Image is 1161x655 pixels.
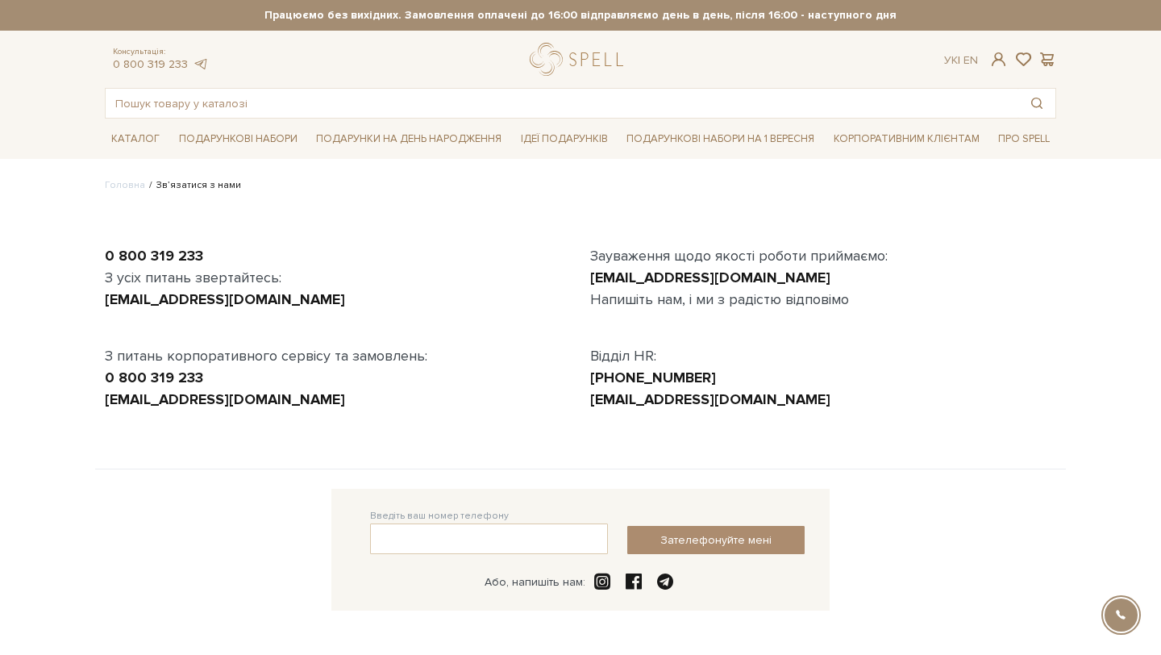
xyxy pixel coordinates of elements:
[145,178,241,193] li: Зв’язатися з нами
[105,179,145,191] a: Головна
[590,369,716,386] a: [PHONE_NUMBER]
[944,53,978,68] div: Ук
[1018,89,1055,118] button: Пошук товару у каталозі
[106,89,1018,118] input: Пошук товару у каталозі
[485,575,585,590] div: Або, напишіть нам:
[105,127,166,152] a: Каталог
[173,127,304,152] a: Подарункові набори
[105,369,203,386] a: 0 800 319 233
[105,247,203,265] a: 0 800 319 233
[590,390,830,408] a: [EMAIL_ADDRESS][DOMAIN_NAME]
[310,127,508,152] a: Подарунки на День народження
[105,390,345,408] a: [EMAIL_ADDRESS][DOMAIN_NAME]
[580,245,1066,411] div: Зауваження щодо якості роботи приймаємо: Напишіть нам, і ми з радістю відповімо Відділ HR:
[514,127,614,152] a: Ідеї подарунків
[827,125,986,152] a: Корпоративним клієнтам
[627,526,805,554] button: Зателефонуйте мені
[620,125,821,152] a: Подарункові набори на 1 Вересня
[113,47,208,57] span: Консультація:
[113,57,188,71] a: 0 800 319 233
[992,127,1056,152] a: Про Spell
[105,290,345,308] a: [EMAIL_ADDRESS][DOMAIN_NAME]
[95,245,580,411] div: З усіх питань звертайтесь: З питань корпоративного сервісу та замовлень:
[590,269,830,286] a: [EMAIL_ADDRESS][DOMAIN_NAME]
[370,509,509,524] label: Введіть ваш номер телефону
[958,53,960,67] span: |
[963,53,978,67] a: En
[192,57,208,71] a: telegram
[105,8,1056,23] strong: Працюємо без вихідних. Замовлення оплачені до 16:00 відправляємо день в день, після 16:00 - насту...
[530,43,630,76] a: logo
